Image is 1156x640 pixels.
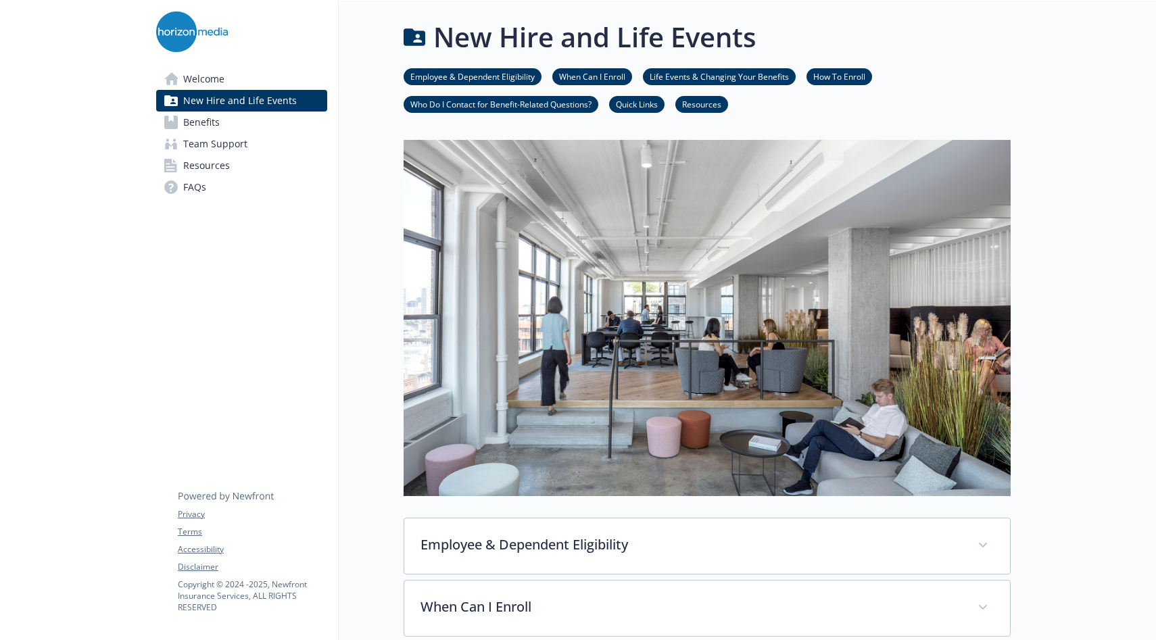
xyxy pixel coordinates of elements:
[178,543,327,556] a: Accessibility
[156,155,327,176] a: Resources
[183,155,230,176] span: Resources
[806,70,872,82] a: How To Enroll
[178,526,327,538] a: Terms
[404,97,598,110] a: Who Do I Contact for Benefit-Related Questions?
[183,112,220,133] span: Benefits
[156,112,327,133] a: Benefits
[552,70,632,82] a: When Can I Enroll
[156,133,327,155] a: Team Support
[178,508,327,520] a: Privacy
[178,561,327,573] a: Disclaimer
[183,90,297,112] span: New Hire and Life Events
[404,70,541,82] a: Employee & Dependent Eligibility
[420,597,961,617] p: When Can I Enroll
[156,90,327,112] a: New Hire and Life Events
[156,176,327,198] a: FAQs
[643,70,796,82] a: Life Events & Changing Your Benefits
[420,535,961,555] p: Employee & Dependent Eligibility
[156,68,327,90] a: Welcome
[609,97,665,110] a: Quick Links
[404,518,1010,574] div: Employee & Dependent Eligibility
[404,581,1010,636] div: When Can I Enroll
[183,176,206,198] span: FAQs
[404,140,1011,495] img: new hire page banner
[675,97,728,110] a: Resources
[178,579,327,613] p: Copyright © 2024 - 2025 , Newfront Insurance Services, ALL RIGHTS RESERVED
[183,133,247,155] span: Team Support
[183,68,224,90] span: Welcome
[433,17,756,57] h1: New Hire and Life Events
